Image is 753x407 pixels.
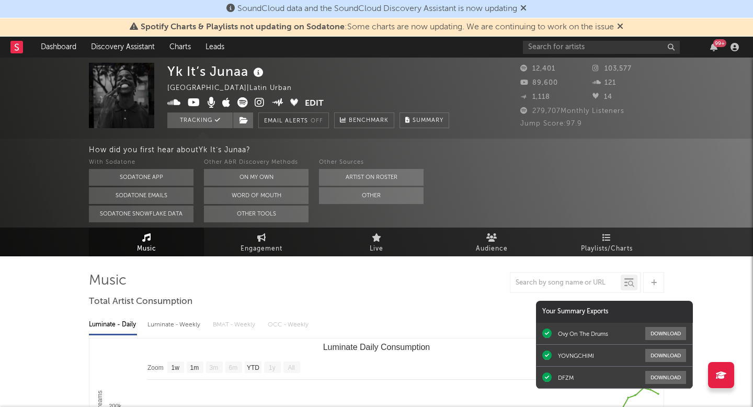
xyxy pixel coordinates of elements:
button: Summary [400,112,449,128]
button: Email AlertsOff [258,112,329,128]
a: Dashboard [33,37,84,58]
text: All [288,364,294,371]
button: Other [319,187,424,204]
button: Download [645,349,686,362]
div: With Sodatone [89,156,193,169]
a: Audience [434,228,549,256]
span: Summary [413,118,443,123]
button: Sodatone Snowflake Data [89,206,193,222]
div: How did you first hear about Yk It’s Junaa ? [89,144,753,156]
button: 99+ [710,43,717,51]
button: Artist on Roster [319,169,424,186]
span: Dismiss [520,5,527,13]
button: Edit [305,97,324,110]
span: SoundCloud data and the SoundCloud Discovery Assistant is now updating [237,5,517,13]
div: Other Sources [319,156,424,169]
div: DFZM [558,374,574,381]
span: Jump Score: 97.9 [520,120,582,127]
button: On My Own [204,169,309,186]
span: : Some charts are now updating. We are continuing to work on the issue [141,23,614,31]
button: Download [645,371,686,384]
div: Luminate - Weekly [147,316,202,334]
text: 1m [190,364,199,371]
a: Playlists/Charts [549,228,664,256]
div: Other A&R Discovery Methods [204,156,309,169]
a: Benchmark [334,112,394,128]
text: 3m [210,364,219,371]
button: Word Of Mouth [204,187,309,204]
span: 279,707 Monthly Listeners [520,108,624,115]
text: YTD [247,364,259,371]
span: 12,401 [520,65,555,72]
text: 1w [172,364,180,371]
span: Live [370,243,383,255]
div: 99 + [713,39,726,47]
span: Playlists/Charts [581,243,633,255]
input: Search by song name or URL [510,279,621,287]
div: YOVNGCHIMI [558,352,594,359]
input: Search for artists [523,41,680,54]
text: 6m [229,364,238,371]
span: 121 [592,80,616,86]
span: 89,600 [520,80,558,86]
span: Spotify Charts & Playlists not updating on Sodatone [141,23,345,31]
button: Download [645,327,686,340]
span: Music [137,243,156,255]
div: Your Summary Exports [536,301,693,323]
button: Tracking [167,112,233,128]
text: Luminate Daily Consumption [323,343,430,352]
div: [GEOGRAPHIC_DATA] | Latin Urban [167,82,304,95]
span: 103,577 [592,65,632,72]
span: 14 [592,94,612,100]
span: Audience [476,243,508,255]
text: Zoom [147,364,164,371]
button: Other Tools [204,206,309,222]
button: Sodatone Emails [89,187,193,204]
a: Live [319,228,434,256]
a: Discovery Assistant [84,37,162,58]
a: Music [89,228,204,256]
button: Sodatone App [89,169,193,186]
span: 1,118 [520,94,550,100]
a: Engagement [204,228,319,256]
text: 1y [269,364,276,371]
a: Charts [162,37,198,58]
span: Dismiss [617,23,623,31]
span: Benchmark [349,115,389,127]
div: Luminate - Daily [89,316,137,334]
div: Yk It’s Junaa [167,63,266,80]
span: Total Artist Consumption [89,296,192,308]
em: Off [311,118,323,124]
div: Ovy On The Drums [558,330,608,337]
a: Leads [198,37,232,58]
span: Engagement [241,243,282,255]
